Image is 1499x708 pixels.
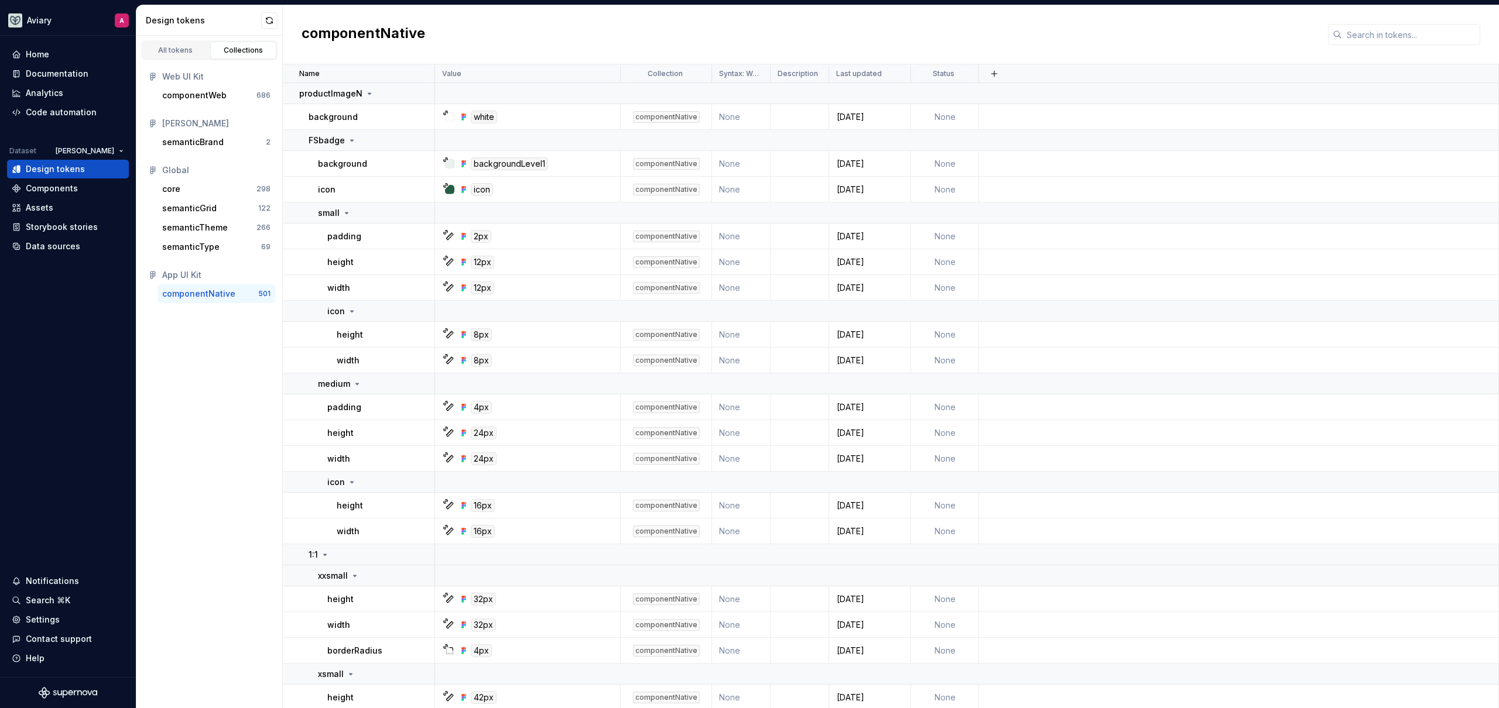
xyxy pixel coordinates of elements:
div: componentNative [162,288,235,300]
div: 8px [471,354,492,367]
div: Help [26,652,45,664]
div: [DATE] [830,231,910,242]
button: componentNative501 [158,284,275,303]
div: 16px [471,499,495,512]
div: 24px [471,427,497,439]
p: height [337,500,363,511]
div: 12px [471,256,494,269]
a: Code automation [7,103,129,122]
div: componentNative [633,256,700,268]
div: A [119,16,124,25]
div: semanticGrid [162,202,217,214]
div: Documentation [26,68,88,80]
button: Notifications [7,572,129,590]
p: height [327,593,354,605]
button: [PERSON_NAME] [50,143,129,159]
p: Name [299,69,320,78]
div: [DATE] [830,184,910,195]
td: None [911,177,979,202]
p: medium [318,378,350,390]
td: None [911,493,979,518]
a: Home [7,45,129,64]
a: Settings [7,610,129,629]
p: xsmall [318,668,344,680]
div: [DATE] [830,619,910,631]
div: [DATE] [830,593,910,605]
div: Search ⌘K [26,594,70,606]
span: [PERSON_NAME] [56,146,114,156]
a: Assets [7,198,129,217]
p: Value [442,69,461,78]
div: [DATE] [830,111,910,123]
div: Data sources [26,240,80,252]
p: small [318,207,340,219]
div: componentNative [633,593,700,605]
div: componentNative [633,692,700,703]
button: semanticType69 [158,238,275,256]
p: FSbadge [309,135,345,146]
p: background [318,158,367,170]
div: Aviary [27,15,52,26]
p: height [327,256,354,268]
div: [DATE] [830,158,910,170]
div: semanticType [162,241,220,253]
td: None [712,612,771,638]
div: [DATE] [830,427,910,439]
div: core [162,183,180,195]
div: All tokens [146,46,205,55]
p: padding [327,401,361,413]
div: componentNative [633,645,700,657]
td: None [911,612,979,638]
input: Search in tokens... [1342,24,1480,45]
button: Help [7,649,129,668]
div: Web UI Kit [162,71,271,83]
button: AviaryA [2,8,134,33]
div: [DATE] [830,401,910,413]
p: Syntax: Web [719,69,761,78]
p: Last updated [836,69,882,78]
td: None [911,224,979,249]
p: height [327,692,354,703]
img: 256e2c79-9abd-4d59-8978-03feab5a3943.png [8,13,22,28]
div: Global [162,164,271,176]
td: None [712,586,771,612]
div: 32px [471,593,496,606]
div: Code automation [26,106,97,118]
td: None [911,518,979,544]
div: Home [26,49,49,60]
div: componentNative [633,401,700,413]
p: width [337,355,360,366]
div: Design tokens [146,15,261,26]
td: None [712,151,771,177]
td: None [911,586,979,612]
div: componentNative [633,184,700,195]
div: componentNative [633,500,700,511]
div: componentNative [633,427,700,439]
td: None [712,493,771,518]
button: Search ⌘K [7,591,129,610]
div: componentNative [633,453,700,465]
div: [DATE] [830,282,910,294]
a: Analytics [7,84,129,102]
a: semanticGrid122 [158,199,275,218]
p: width [327,619,350,631]
div: 298 [256,184,271,194]
div: 2 [266,138,271,147]
p: icon [327,305,345,317]
p: height [337,329,363,341]
p: productImageN [299,88,362,99]
div: 4px [471,401,492,414]
div: 266 [256,223,271,232]
td: None [712,249,771,275]
svg: Supernova Logo [39,687,97,699]
div: Collections [214,46,273,55]
div: [DATE] [830,329,910,341]
a: Documentation [7,64,129,83]
td: None [712,177,771,202]
td: None [911,104,979,130]
a: Storybook stories [7,218,129,236]
button: core298 [158,180,275,198]
p: icon [327,476,345,488]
